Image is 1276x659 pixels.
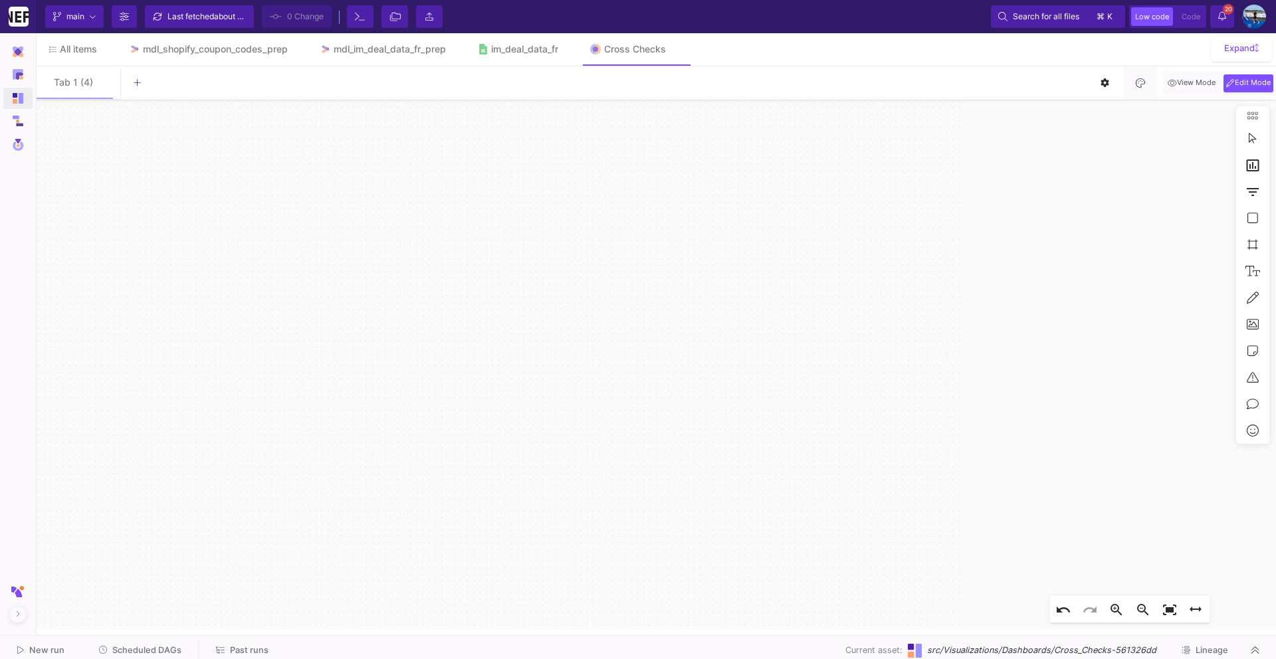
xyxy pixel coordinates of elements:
div: Tab 1 (4) [46,77,101,88]
span: Code [1182,12,1200,21]
span: Search for all files [1013,7,1079,27]
span: Low code [1135,12,1169,21]
span: 20 [1223,4,1233,15]
span: about 3 hours ago [214,11,281,21]
mat-expansion-panel-header: Navigation icon [3,41,33,62]
span: Current asset: [845,644,903,656]
img: Tab icon [478,44,489,55]
div: mdl_im_deal_data_fr_prep [334,44,446,54]
span: New run [29,645,64,655]
span: Lineage [1196,645,1228,655]
span: Scheduled DAGs [112,645,181,655]
a: Navigation icon [3,110,33,132]
img: YZ4Yr8zUCx6JYM5gIgaTIQYeTXdcwQjnYC8iZtTV.png [9,7,29,27]
span: Past runs [230,645,268,655]
mat-icon: undo [1055,602,1071,618]
mat-icon: height [1188,601,1204,617]
div: Last fetched [167,7,247,27]
img: Navigation icon [13,116,23,126]
img: Tab icon [129,44,140,55]
img: Tab icon [590,44,601,54]
button: Code [1178,7,1204,26]
img: AEdFTp4_RXFoBzJxSaYPMZp7Iyigz82078j9C0hFtL5t=s96-c [1242,5,1266,29]
span: View Mode [1165,78,1218,88]
div: mdl_shopify_coupon_codes_prep [143,44,288,54]
div: Cross Checks [603,44,666,54]
span: ⌘ [1097,9,1105,25]
a: Navigation icon [3,134,33,155]
mat-icon: insert_chart_outlined [1245,157,1261,173]
button: Search for all files⌘k [991,5,1125,28]
span: main [66,7,84,27]
span: src/Visualizations/Dashboards/Cross_Checks-561326dd [927,644,1156,656]
img: Tab icon [320,44,331,55]
button: Edit Mode [1223,74,1273,92]
span: Edit Mode [1223,78,1273,88]
img: Navigation icon [13,93,23,104]
div: im_deal_data_fr [491,44,558,54]
button: Tab 1 (4) [33,67,113,99]
mat-icon: fit_screen [1162,602,1178,618]
button: main [45,5,104,28]
img: Navigation icon [13,69,23,80]
span: k [1107,9,1113,25]
img: Navigation icon [13,47,23,57]
button: View Mode [1165,74,1218,92]
button: Last fetchedabout 3 hours ago [145,5,254,28]
img: Dashboards [908,644,922,658]
a: Navigation icon [3,88,33,109]
mat-icon: zoom_out [1135,602,1151,618]
img: y42-short-logo.svg [11,577,25,607]
button: 20 [1210,5,1234,28]
span: All items [60,44,97,54]
img: Navigation icon [13,139,24,151]
mat-icon: filter_list [1245,184,1261,200]
mat-icon: zoom_in [1109,602,1124,618]
a: Navigation icon [3,64,33,85]
button: Low code [1131,7,1173,26]
button: ⌘k [1093,9,1118,25]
